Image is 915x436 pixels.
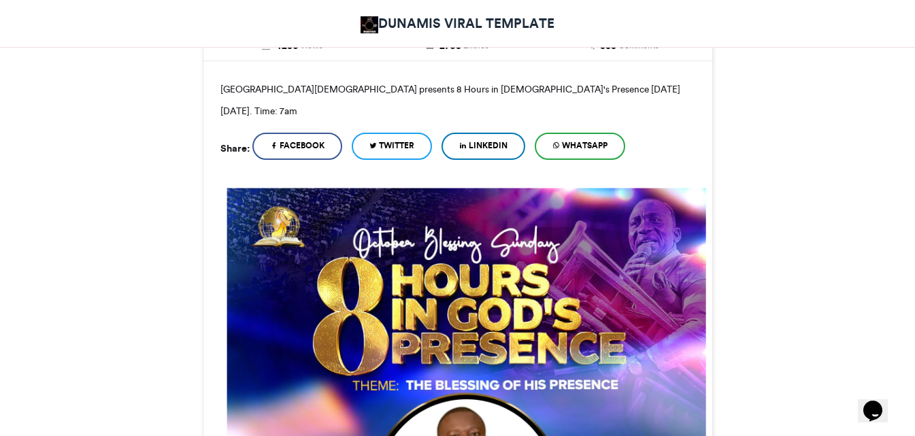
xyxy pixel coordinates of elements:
span: Facebook [280,139,325,152]
a: Twitter [352,133,432,160]
a: LinkedIn [442,133,525,160]
a: Facebook [252,133,342,160]
a: WhatsApp [535,133,625,160]
img: DUNAMIS VIRAL TEMPLATE [361,16,379,33]
span: WhatsApp [562,139,608,152]
span: Twitter [379,139,414,152]
p: [GEOGRAPHIC_DATA][DEMOGRAPHIC_DATA] presents 8 Hours in [DEMOGRAPHIC_DATA]'s Presence [DATE][DATE... [220,78,695,122]
h5: Share: [220,139,250,157]
a: DUNAMIS VIRAL TEMPLATE [361,14,555,33]
iframe: chat widget [858,382,901,422]
span: LinkedIn [469,139,508,152]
